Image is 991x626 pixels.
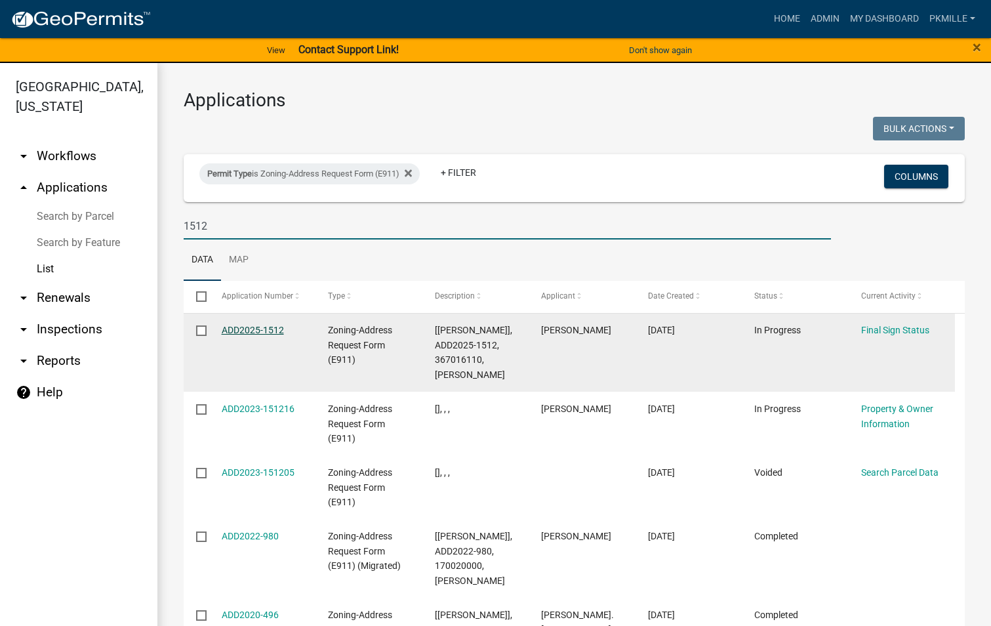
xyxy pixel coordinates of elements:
[209,281,315,312] datatable-header-cell: Application Number
[529,281,636,312] datatable-header-cell: Applicant
[16,353,31,369] i: arrow_drop_down
[16,180,31,196] i: arrow_drop_up
[16,385,31,400] i: help
[222,404,294,414] a: ADD2023-151216
[541,531,611,541] span: B ANDERSON
[16,148,31,164] i: arrow_drop_down
[541,404,611,414] span: Bradley Carl Snelling
[845,7,924,31] a: My Dashboard
[805,7,845,31] a: Admin
[435,467,450,478] span: [], , ,
[422,281,529,312] datatable-header-cell: Description
[884,165,948,188] button: Columns
[222,291,293,301] span: Application Number
[861,325,929,335] a: Final Sign Status
[222,325,284,335] a: ADD2025-1512
[648,467,675,478] span: 07/17/2023
[648,325,675,335] span: 08/21/2025
[221,240,256,282] a: Map
[222,531,279,541] a: ADD2022-980
[541,325,611,335] span: Marlene Mary Bellanger
[541,291,575,301] span: Applicant
[973,38,981,56] span: ×
[648,531,675,541] span: 08/11/2022
[184,89,965,112] h3: Applications
[328,467,392,508] span: Zoning-Address Request Form (E911)
[754,404,801,414] span: In Progress
[973,39,981,55] button: Close
[742,281,849,312] datatable-header-cell: Status
[435,531,512,586] span: [Nicole], ADD2022-980, 170020000, BRIAN ANDERSON
[262,39,291,61] a: View
[861,291,916,301] span: Current Activity
[648,404,675,414] span: 07/17/2023
[222,467,294,478] a: ADD2023-151205
[754,291,777,301] span: Status
[16,322,31,337] i: arrow_drop_down
[754,610,798,620] span: Completed
[328,291,345,301] span: Type
[16,290,31,306] i: arrow_drop_down
[435,291,475,301] span: Description
[861,467,939,478] a: Search Parcel Data
[184,213,831,240] input: Search for applications
[298,43,399,56] strong: Contact Support Link!
[754,325,801,335] span: In Progress
[199,163,420,184] div: is Zoning-Address Request Form (E911)
[328,531,401,572] span: Zoning-Address Request Form (E911) (Migrated)
[848,281,955,312] datatable-header-cell: Current Activity
[861,404,933,429] a: Property & Owner Information
[328,404,392,444] span: Zoning-Address Request Form (E911)
[635,281,742,312] datatable-header-cell: Date Created
[222,610,279,620] a: ADD2020-496
[648,610,675,620] span: 09/18/2020
[924,7,981,31] a: pkmille
[648,291,694,301] span: Date Created
[624,39,697,61] button: Don't show again
[873,117,965,140] button: Bulk Actions
[328,325,392,365] span: Zoning-Address Request Form (E911)
[435,325,512,380] span: [Nicole Bradbury], ADD2025-1512, 367016110, Marlene Bellanger
[754,467,782,478] span: Voided
[769,7,805,31] a: Home
[754,531,798,541] span: Completed
[207,169,252,178] span: Permit Type
[430,161,487,184] a: + Filter
[435,404,450,414] span: [], , ,
[184,281,209,312] datatable-header-cell: Select
[184,240,221,282] a: Data
[315,281,422,312] datatable-header-cell: Type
